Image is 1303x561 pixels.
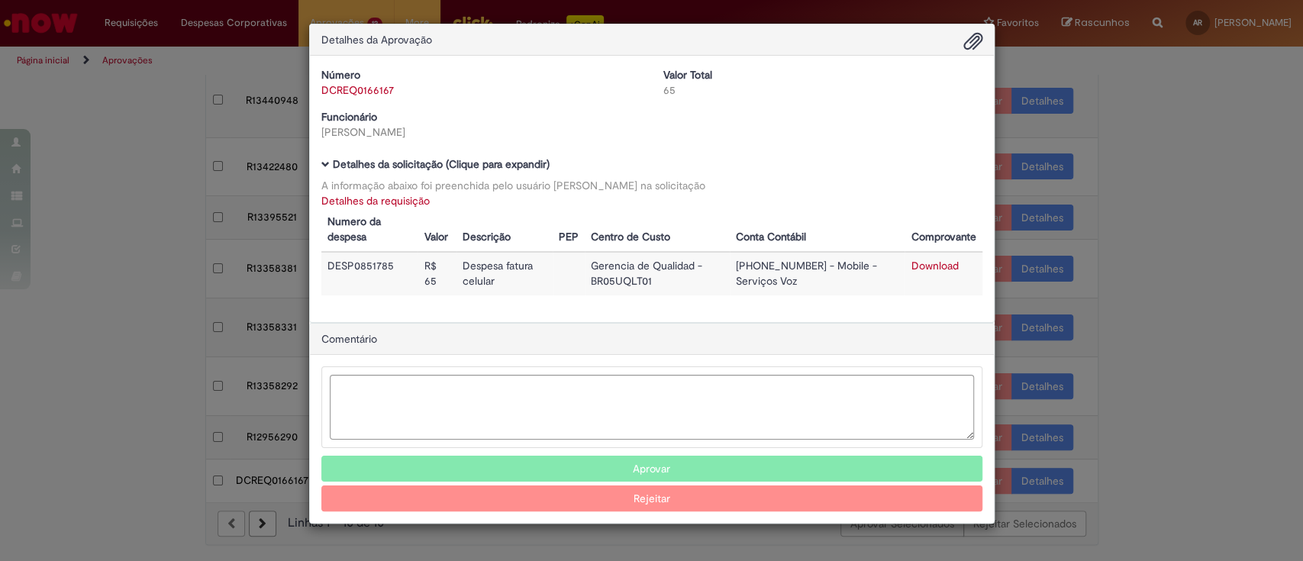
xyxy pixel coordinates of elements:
[911,259,958,272] a: Download
[730,208,905,252] th: Conta Contábil
[321,252,418,295] td: DESP0851785
[321,332,377,346] span: Comentário
[321,124,640,140] div: [PERSON_NAME]
[456,252,553,295] td: Despesa fatura celular
[663,68,712,82] b: Valor Total
[333,157,550,171] b: Detalhes da solicitação (Clique para expandir)
[321,208,418,252] th: Numero da despesa
[730,252,905,295] td: [PHONE_NUMBER] - Mobile - Serviços Voz
[321,194,430,208] a: Detalhes da requisição
[663,82,982,98] div: 65
[321,83,394,97] a: DCREQ0166167
[585,252,730,295] td: Gerencia de Qualidad - BR05UQLT01
[905,208,982,252] th: Comprovante
[585,208,730,252] th: Centro de Custo
[553,208,585,252] th: PEP
[321,456,982,482] button: Aprovar
[418,208,456,252] th: Valor
[321,33,432,47] span: Detalhes da Aprovação
[456,208,553,252] th: Descrição
[321,68,360,82] b: Número
[321,159,982,170] h5: Detalhes da solicitação (Clique para expandir)
[321,178,982,193] div: A informação abaixo foi preenchida pelo usuário [PERSON_NAME] na solicitação
[321,110,377,124] b: Funcionário
[321,485,982,511] button: Rejeitar
[418,252,456,295] td: R$ 65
